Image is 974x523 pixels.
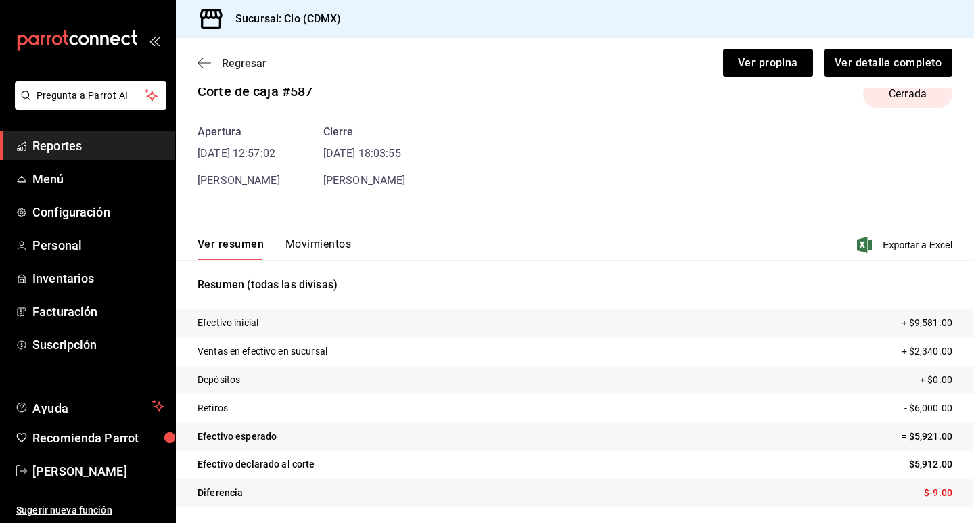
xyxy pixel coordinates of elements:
span: Reportes [32,137,164,155]
p: Efectivo inicial [198,316,258,330]
p: Depósitos [198,373,240,387]
div: navigation tabs [198,237,351,260]
a: Pregunta a Parrot AI [9,98,166,112]
button: open_drawer_menu [149,35,160,46]
time: [DATE] 18:03:55 [323,145,406,162]
span: Recomienda Parrot [32,429,164,447]
span: Pregunta a Parrot AI [37,89,145,103]
button: Exportar a Excel [860,237,952,253]
span: Sugerir nueva función [16,503,164,518]
span: Menú [32,170,164,188]
span: Configuración [32,203,164,221]
p: = $5,921.00 [902,430,952,444]
button: Ver propina [723,49,813,77]
span: [PERSON_NAME] [323,174,406,187]
p: $-9.00 [924,486,952,500]
p: Efectivo declarado al corte [198,457,315,472]
p: + $9,581.00 [902,316,952,330]
p: + $0.00 [920,373,952,387]
p: Efectivo esperado [198,430,277,444]
p: - $6,000.00 [904,401,952,415]
button: Movimientos [285,237,351,260]
p: Retiros [198,401,228,415]
span: Regresar [222,57,266,70]
button: Pregunta a Parrot AI [15,81,166,110]
div: Corte de caja #587 [198,81,312,101]
span: [PERSON_NAME] [198,174,280,187]
time: [DATE] 12:57:02 [198,145,280,162]
p: Diferencia [198,486,243,500]
span: Cerrada [881,86,935,102]
p: Resumen (todas las divisas) [198,277,952,293]
span: Personal [32,236,164,254]
p: + $2,340.00 [902,344,952,359]
span: Ayuda [32,398,147,414]
p: $5,912.00 [909,457,952,472]
span: Facturación [32,302,164,321]
div: Apertura [198,124,280,140]
button: Ver resumen [198,237,264,260]
button: Ver detalle completo [824,49,952,77]
span: Suscripción [32,336,164,354]
button: Regresar [198,57,266,70]
span: Inventarios [32,269,164,288]
div: Cierre [323,124,406,140]
h3: Sucursal: Clo (CDMX) [225,11,342,27]
span: [PERSON_NAME] [32,462,164,480]
p: Ventas en efectivo en sucursal [198,344,327,359]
